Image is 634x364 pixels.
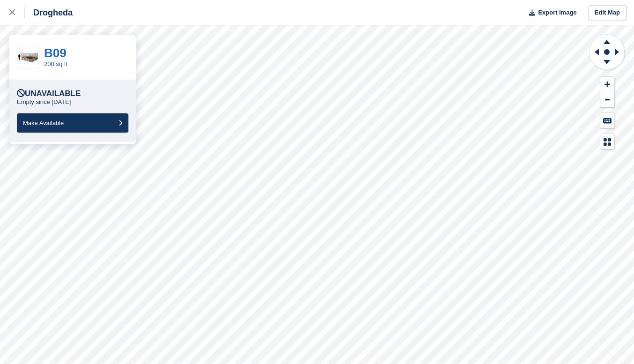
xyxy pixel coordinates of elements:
span: Make Available [23,119,64,126]
button: Export Image [523,5,577,21]
a: Edit Map [588,5,627,21]
a: B09 [44,46,67,60]
div: Unavailable [17,89,81,98]
div: Drogheda [25,7,73,18]
button: Keyboard Shortcuts [600,113,614,128]
button: Zoom In [600,77,614,92]
p: Empty since [DATE] [17,98,71,106]
button: Make Available [17,113,128,133]
button: Map Legend [600,134,614,149]
button: Zoom Out [600,92,614,108]
span: Export Image [538,8,576,17]
img: 200-sqft-unit%20(4).jpg [17,49,39,66]
a: 200 sq ft [44,60,67,67]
